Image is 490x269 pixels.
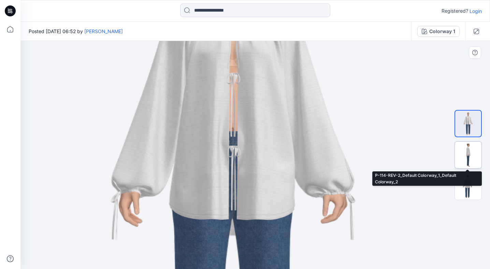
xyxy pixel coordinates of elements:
p: Registered? [442,7,468,15]
img: P-114-REV-2_Default Colorway_1_Default Colorway_1 [455,111,481,137]
a: [PERSON_NAME] [84,28,123,34]
img: P-114-REV-2_Default Colorway_1_Default Colorway_2 [455,142,481,168]
div: Colorway 1 [429,28,455,35]
img: P-114-REV-2_Default Colorway_1_Default Colorway_3 [455,173,481,200]
p: Login [470,8,482,15]
span: Posted [DATE] 06:52 by [29,28,123,35]
button: Colorway 1 [417,26,460,37]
